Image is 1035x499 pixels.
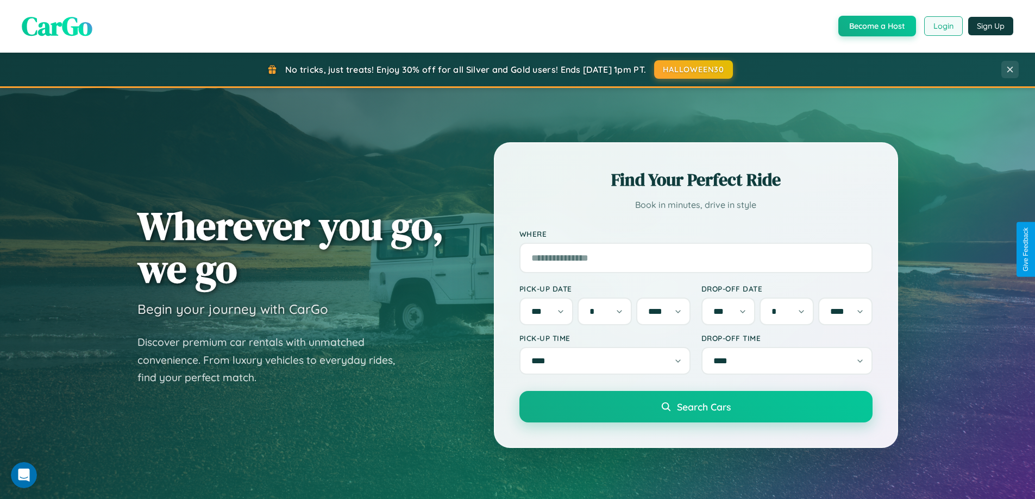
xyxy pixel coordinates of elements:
[1022,228,1030,271] div: Give Feedback
[137,301,328,317] h3: Begin your journey with CarGo
[654,60,733,79] button: HALLOWEEN30
[519,284,691,293] label: Pick-up Date
[285,64,646,75] span: No tricks, just treats! Enjoy 30% off for all Silver and Gold users! Ends [DATE] 1pm PT.
[701,284,873,293] label: Drop-off Date
[924,16,963,36] button: Login
[519,391,873,422] button: Search Cars
[519,197,873,213] p: Book in minutes, drive in style
[519,333,691,343] label: Pick-up Time
[519,229,873,238] label: Where
[519,168,873,192] h2: Find Your Perfect Ride
[838,16,916,36] button: Become a Host
[677,401,731,413] span: Search Cars
[22,8,92,44] span: CarGo
[137,333,409,387] p: Discover premium car rentals with unmatched convenience. From luxury vehicles to everyday rides, ...
[701,333,873,343] label: Drop-off Time
[11,462,37,488] iframe: Intercom live chat
[137,204,444,290] h1: Wherever you go, we go
[968,17,1013,35] button: Sign Up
